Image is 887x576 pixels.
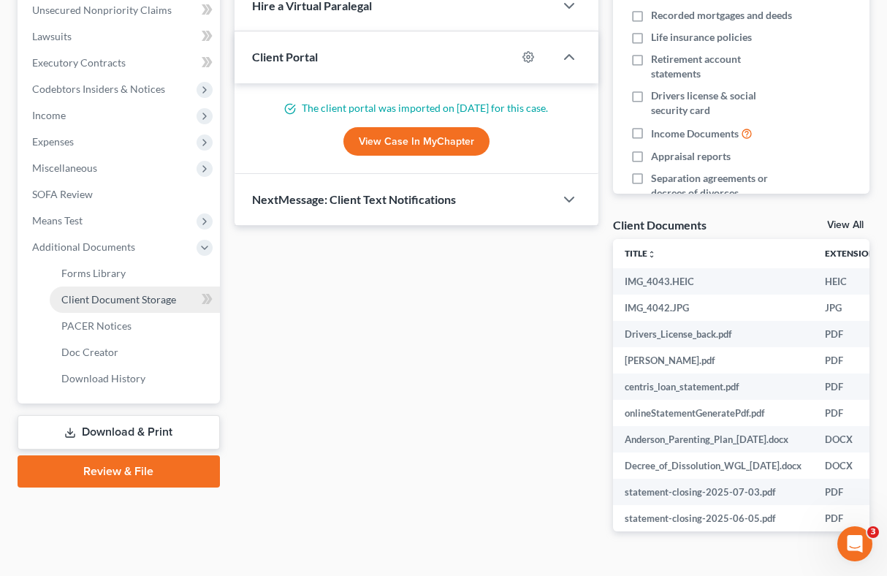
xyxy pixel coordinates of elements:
[18,415,220,450] a: Download & Print
[837,526,872,561] iframe: Intercom live chat
[651,126,739,141] span: Income Documents
[20,181,220,208] a: SOFA Review
[343,127,490,156] a: View Case in MyChapter
[613,374,813,400] td: centris_loan_statement.pdf
[625,248,656,259] a: Titleunfold_more
[32,4,172,16] span: Unsecured Nonpriority Claims
[32,188,93,200] span: SOFA Review
[50,365,220,392] a: Download History
[647,250,656,259] i: unfold_more
[61,319,132,332] span: PACER Notices
[825,248,884,259] a: Extensionunfold_more
[651,8,792,23] span: Recorded mortgages and deeds
[50,339,220,365] a: Doc Creator
[651,171,793,200] span: Separation agreements or decrees of divorces
[32,30,72,42] span: Lawsuits
[651,149,731,164] span: Appraisal reports
[867,526,879,538] span: 3
[613,426,813,452] td: Anderson_Parenting_Plan_[DATE].docx
[827,220,864,230] a: View All
[651,52,793,81] span: Retirement account statements
[32,56,126,69] span: Executory Contracts
[651,88,793,118] span: Drivers license & social security card
[32,109,66,121] span: Income
[50,287,220,313] a: Client Document Storage
[20,23,220,50] a: Lawsuits
[50,260,220,287] a: Forms Library
[613,347,813,374] td: [PERSON_NAME].pdf
[32,240,135,253] span: Additional Documents
[61,372,145,384] span: Download History
[61,346,118,358] span: Doc Creator
[61,267,126,279] span: Forms Library
[32,83,165,95] span: Codebtors Insiders & Notices
[61,293,176,306] span: Client Document Storage
[613,321,813,347] td: Drivers_License_back.pdf
[32,162,97,174] span: Miscellaneous
[613,217,707,232] div: Client Documents
[50,313,220,339] a: PACER Notices
[613,479,813,505] td: statement-closing-2025-07-03.pdf
[32,214,83,227] span: Means Test
[252,192,456,206] span: NextMessage: Client Text Notifications
[252,101,582,115] p: The client portal was imported on [DATE] for this case.
[613,400,813,426] td: onlineStatementGeneratePdf.pdf
[651,30,752,45] span: Life insurance policies
[613,295,813,321] td: IMG_4042.JPG
[252,50,318,64] span: Client Portal
[32,135,74,148] span: Expenses
[20,50,220,76] a: Executory Contracts
[613,452,813,479] td: Decree_of_Dissolution_WGL_[DATE].docx
[18,455,220,488] a: Review & File
[613,268,813,295] td: IMG_4043.HEIC
[613,505,813,531] td: statement-closing-2025-06-05.pdf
